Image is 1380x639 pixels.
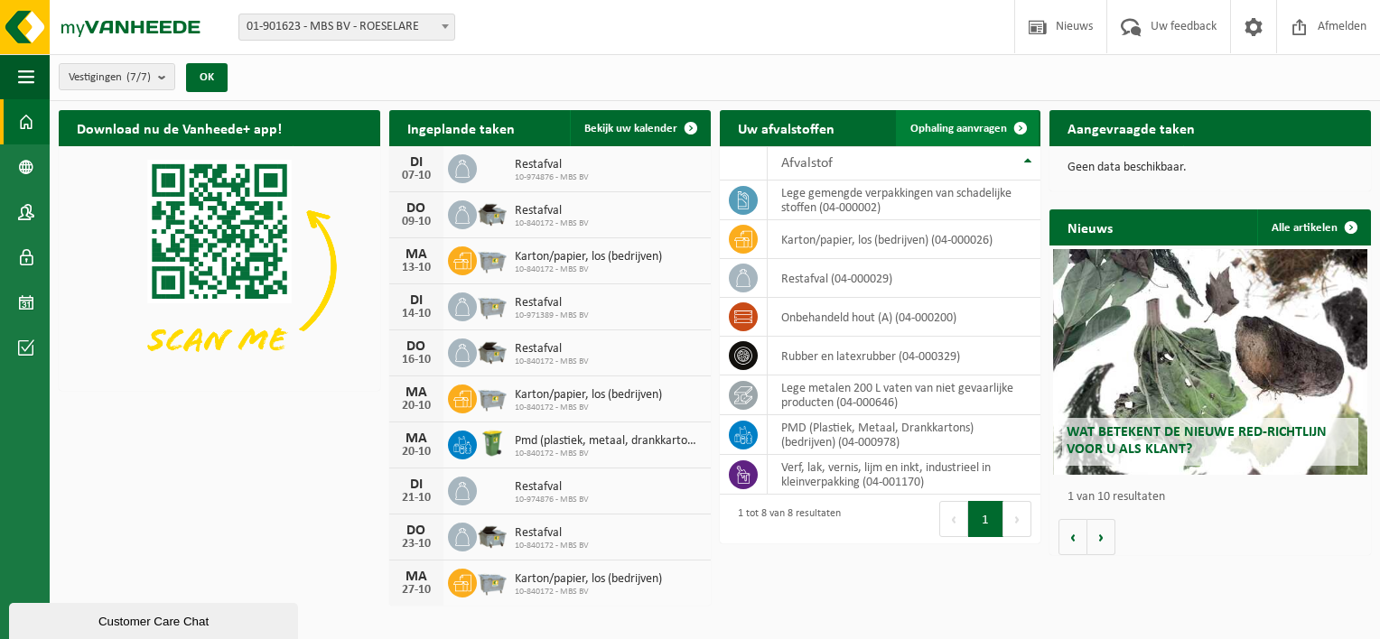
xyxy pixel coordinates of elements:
[398,308,434,320] div: 14-10
[515,480,589,495] span: Restafval
[477,336,508,366] img: WB-5000-GAL-GY-01
[59,63,175,90] button: Vestigingen(7/7)
[768,298,1041,337] td: onbehandeld hout (A) (04-000200)
[768,259,1041,298] td: restafval (04-000029)
[398,523,434,538] div: DO
[515,572,662,587] span: Karton/papier, los (bedrijven)
[69,64,151,91] span: Vestigingen
[477,290,508,320] img: WB-2500-GAL-GY-01
[968,501,1003,537] button: 1
[515,357,589,367] span: 10-840172 - MBS BV
[398,385,434,400] div: MA
[515,172,589,183] span: 10-974876 - MBS BV
[398,216,434,228] div: 09-10
[126,71,151,83] count: (7/7)
[477,520,508,551] img: WB-5000-GAL-GY-01
[768,220,1041,259] td: karton/papier, los (bedrijven) (04-000026)
[729,499,841,539] div: 1 tot 8 van 8 resultaten
[768,375,1041,415] td: lege metalen 200 L vaten van niet gevaarlijke producten (04-000646)
[477,566,508,597] img: WB-2500-GAL-GY-01
[515,310,589,321] span: 10-971389 - MBS BV
[1068,162,1353,174] p: Geen data beschikbaar.
[477,244,508,274] img: WB-2500-GAL-GY-01
[515,388,662,403] span: Karton/papier, los (bedrijven)
[910,123,1007,134] span: Ophaling aanvragen
[768,415,1041,455] td: PMD (Plastiek, Metaal, Drankkartons) (bedrijven) (04-000978)
[515,587,662,597] span: 10-840172 - MBS BV
[1068,491,1362,504] p: 1 van 10 resultaten
[398,538,434,551] div: 23-10
[515,264,662,275] span: 10-840172 - MBS BV
[398,170,434,182] div: 07-10
[398,201,434,216] div: DO
[515,449,702,459] span: 10-840172 - MBS BV
[515,434,702,449] span: Pmd (plastiek, metaal, drankkartons) (bedrijven)
[515,250,662,264] span: Karton/papier, los (bedrijven)
[477,428,508,458] img: WB-0240-HPE-GN-50
[398,339,434,354] div: DO
[1067,425,1327,457] span: Wat betekent de nieuwe RED-richtlijn voor u als klant?
[477,198,508,228] img: WB-5000-GAL-GY-01
[398,446,434,458] div: 20-10
[398,293,434,308] div: DI
[398,492,434,505] div: 21-10
[515,218,589,229] span: 10-840172 - MBS BV
[515,204,589,218] span: Restafval
[398,155,434,170] div: DI
[239,14,454,40] span: 01-901623 - MBS BV - ROESELARE
[515,342,589,357] span: Restafval
[781,156,833,171] span: Afvalstof
[398,584,434,597] div: 27-10
[768,337,1041,375] td: rubber en latexrubber (04-000329)
[515,158,589,172] span: Restafval
[389,110,533,145] h2: Ingeplande taken
[398,262,434,274] div: 13-10
[768,181,1041,220] td: lege gemengde verpakkingen van schadelijke stoffen (04-000002)
[398,400,434,412] div: 20-10
[515,403,662,413] span: 10-840172 - MBS BV
[896,110,1039,146] a: Ophaling aanvragen
[398,431,434,446] div: MA
[59,110,300,145] h2: Download nu de Vanheede+ app!
[515,526,589,541] span: Restafval
[720,110,853,145] h2: Uw afvalstoffen
[398,477,434,492] div: DI
[9,599,302,639] iframe: chat widget
[398,570,434,584] div: MA
[1049,209,1131,245] h2: Nieuws
[939,501,968,537] button: Previous
[1058,519,1087,555] button: Vorige
[1257,209,1369,245] a: Alle artikelen
[768,455,1041,495] td: verf, lak, vernis, lijm en inkt, industrieel in kleinverpakking (04-001170)
[570,110,709,146] a: Bekijk uw kalender
[584,123,677,134] span: Bekijk uw kalender
[515,296,589,310] span: Restafval
[515,495,589,505] span: 10-974876 - MBS BV
[398,247,434,262] div: MA
[186,63,228,92] button: OK
[1003,501,1031,537] button: Next
[1087,519,1115,555] button: Volgende
[59,146,380,387] img: Download de VHEPlus App
[1053,249,1368,475] a: Wat betekent de nieuwe RED-richtlijn voor u als klant?
[477,382,508,412] img: WB-2500-GAL-GY-01
[398,354,434,366] div: 16-10
[238,14,455,41] span: 01-901623 - MBS BV - ROESELARE
[1049,110,1213,145] h2: Aangevraagde taken
[515,541,589,551] span: 10-840172 - MBS BV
